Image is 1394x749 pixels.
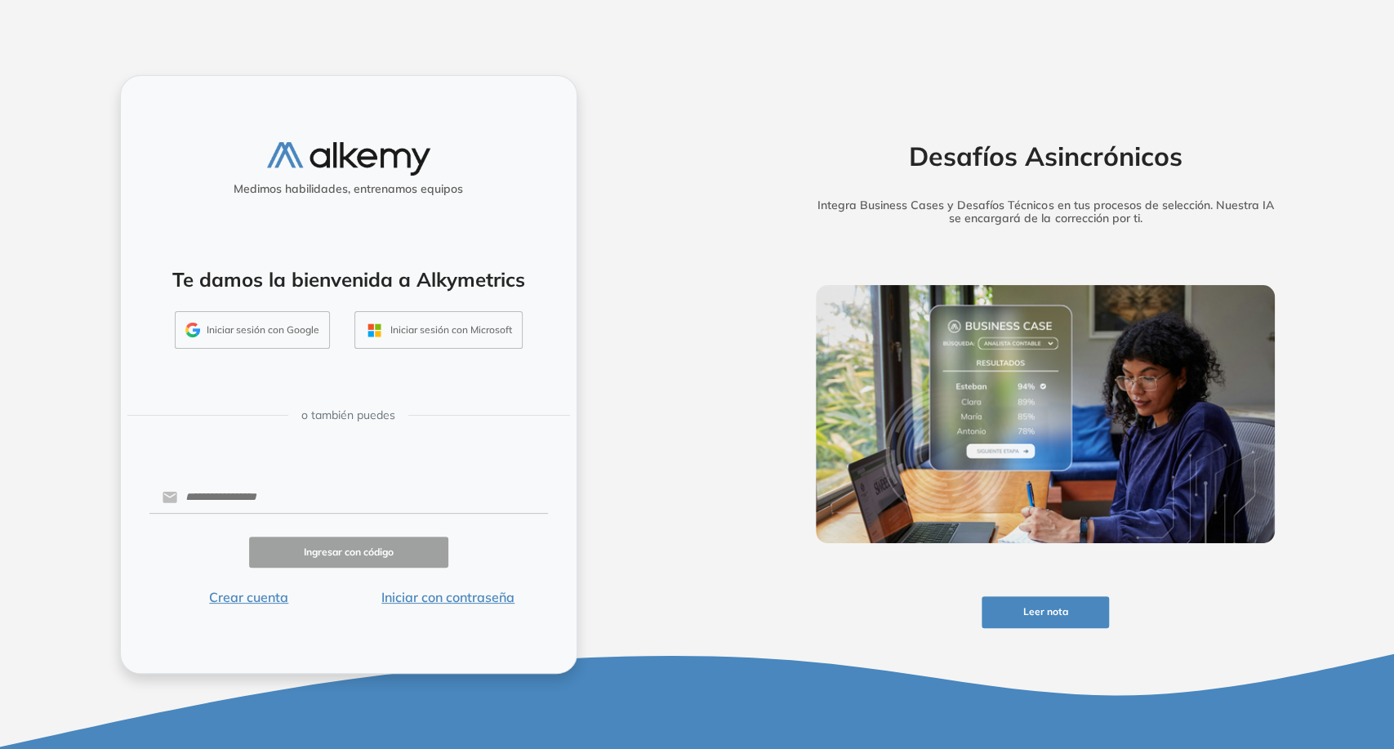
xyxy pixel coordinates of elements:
[349,587,548,607] button: Iniciar con contraseña
[982,596,1109,628] button: Leer nota
[365,321,384,340] img: OUTLOOK_ICON
[267,142,430,176] img: logo-alkemy
[149,587,349,607] button: Crear cuenta
[175,311,330,349] button: Iniciar sesión con Google
[127,182,570,196] h5: Medimos habilidades, entrenamos equipos
[142,268,555,292] h4: Te damos la bienvenida a Alkymetrics
[1100,560,1394,749] iframe: Chat Widget
[816,285,1275,543] img: img-more-info
[354,311,523,349] button: Iniciar sesión con Microsoft
[1100,560,1394,749] div: Widget de chat
[185,323,200,337] img: GMAIL_ICON
[791,140,1300,172] h2: Desafíos Asincrónicos
[791,198,1300,226] h5: Integra Business Cases y Desafíos Técnicos en tus procesos de selección. Nuestra IA se encargará ...
[249,537,448,568] button: Ingresar con código
[301,407,395,424] span: o también puedes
